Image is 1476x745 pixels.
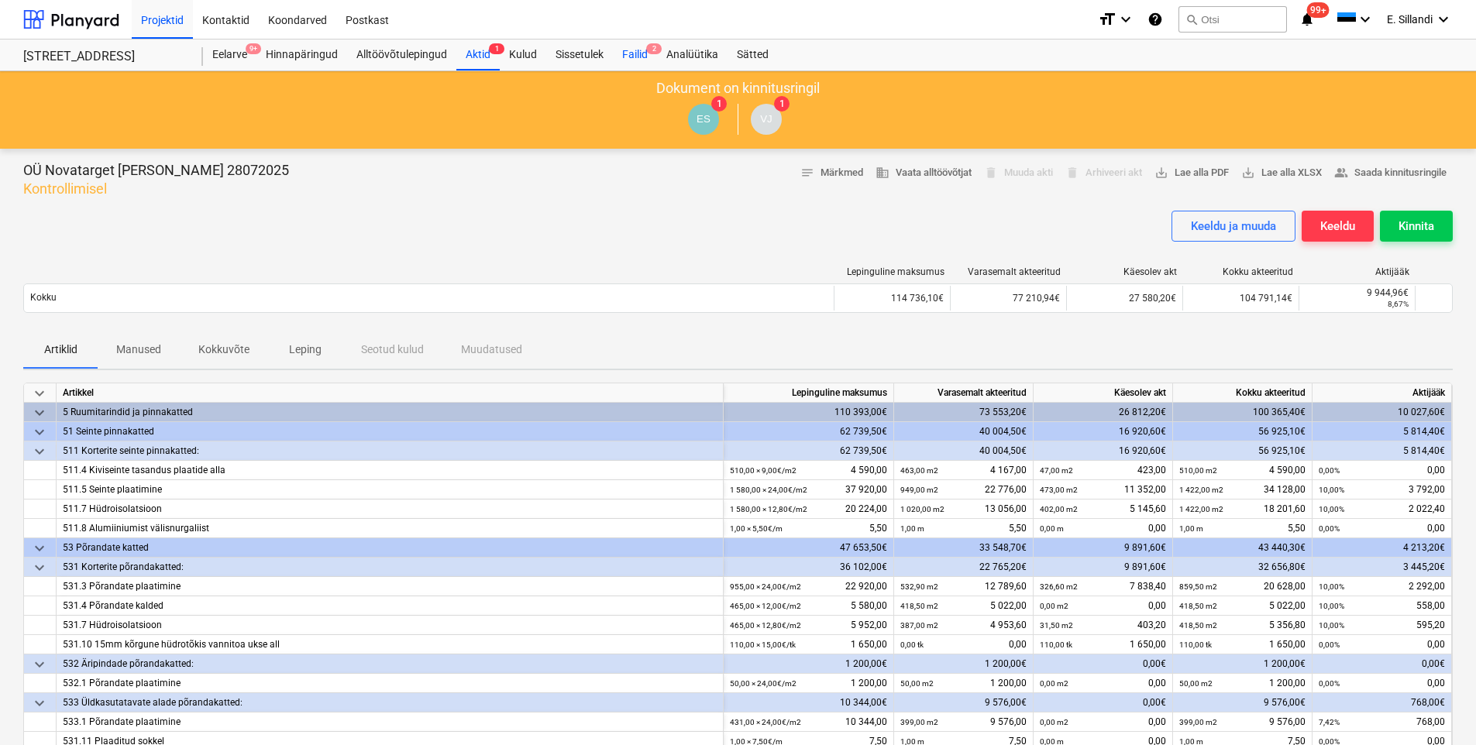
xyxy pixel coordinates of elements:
[30,442,49,461] span: keyboard_arrow_down
[724,441,894,461] div: 62 739,50€
[500,39,546,70] a: Kulud
[1179,486,1223,494] small: 1 422,00 m2
[1040,712,1166,732] div: 0,00
[900,486,938,494] small: 949,00 m2
[63,403,717,422] div: 5 Ruumitarindid ja pinnakatted
[894,538,1034,558] div: 33 548,70€
[1179,524,1203,533] small: 1,00 m
[63,616,717,635] div: 531.7 Hüdroisolatsioon
[730,679,796,688] small: 50,00 × 24,00€ / m2
[23,161,289,180] p: OÜ Novatarget [PERSON_NAME] 28072025
[1116,10,1135,29] i: keyboard_arrow_down
[1179,679,1213,688] small: 50,00 m2
[1334,164,1447,182] span: Saada kinnitusringile
[1179,480,1306,500] div: 34 128,00
[697,113,710,125] span: ES
[116,342,161,358] p: Manused
[1154,164,1229,182] span: Lae alla PDF
[900,635,1027,654] div: 0,00
[1313,422,1452,441] div: 5 814,40€
[1040,500,1166,519] div: 5 145,60
[1334,166,1348,180] span: people_alt
[1319,500,1445,519] div: 2 022,40
[730,616,887,635] div: 5 952,00
[1040,466,1073,475] small: 47,00 m2
[1179,712,1306,732] div: 9 576,00
[63,577,717,596] div: 531.3 Põrandate plaatimine
[198,342,249,358] p: Kokkuvõte
[1179,616,1306,635] div: 5 356,80
[1313,403,1452,422] div: 10 027,60€
[1380,211,1453,242] button: Kinnita
[1319,602,1344,610] small: 10,00%
[724,654,894,674] div: 1 200,00€
[724,403,894,422] div: 110 393,00€
[1313,693,1452,712] div: 768,00€
[1319,582,1344,591] small: 10,00%
[900,679,934,688] small: 50,00 m2
[1319,712,1445,732] div: 768,00
[347,39,456,70] a: Alltöövõtulepingud
[1172,211,1295,242] button: Keeldu ja muuda
[894,383,1034,403] div: Varasemalt akteeritud
[1319,461,1445,480] div: 0,00
[1179,602,1217,610] small: 418,50 m2
[730,640,796,649] small: 110,00 × 15,00€ / tk
[724,558,894,577] div: 36 102,00€
[730,635,887,654] div: 1 650,00
[1387,13,1433,26] span: E. Sillandi
[23,49,184,65] div: [STREET_ADDRESS]
[1040,640,1072,649] small: 110,00 tk
[1040,524,1064,533] small: 0,00 m
[203,39,256,70] a: Eelarve9+
[1173,422,1313,441] div: 56 925,10€
[1179,674,1306,693] div: 1 200,00
[900,577,1027,596] div: 12 789,60
[894,693,1034,712] div: 9 576,00€
[800,164,863,182] span: Märkmed
[730,461,887,480] div: 4 590,00
[1040,505,1078,513] small: 402,00 m2
[1173,654,1313,674] div: 1 200,00€
[1179,577,1306,596] div: 20 628,00
[1235,161,1328,185] button: Lae alla XLSX
[1173,693,1313,712] div: 9 576,00€
[1179,582,1217,591] small: 859,50 m2
[63,558,717,577] div: 531 Korterite põrandakatted:
[30,423,49,441] span: keyboard_arrow_down
[1399,216,1434,236] div: Kinnita
[1319,679,1340,688] small: 0,00%
[1319,674,1445,693] div: 0,00
[900,505,944,513] small: 1 020,00 m2
[800,166,814,180] span: notes
[1173,538,1313,558] div: 43 440,30€
[1040,596,1166,616] div: 0,00
[728,39,778,70] a: Sätted
[1306,266,1409,277] div: Aktijääk
[1179,505,1223,513] small: 1 422,00 m2
[203,39,256,70] div: Eelarve
[1241,166,1255,180] span: save_alt
[730,519,887,538] div: 5,50
[724,693,894,712] div: 10 344,00€
[894,422,1034,441] div: 40 004,50€
[1307,2,1330,18] span: 99+
[1034,383,1173,403] div: Käesolev akt
[63,538,717,558] div: 53 Põrandate katted
[63,519,717,538] div: 511.8 Alumiiniumist välisnurgaliist
[63,693,717,712] div: 533 Üldkasutatavate alade põrandakatted:
[900,712,1027,732] div: 9 576,00
[900,519,1027,538] div: 5,50
[1098,10,1116,29] i: format_size
[957,266,1061,277] div: Varasemalt akteeritud
[688,104,719,135] div: Eero Sillandi
[1034,693,1173,712] div: 0,00€
[256,39,347,70] div: Hinnapäringud
[63,674,717,693] div: 532.1 Põrandate plaatimine
[657,39,728,70] a: Analüütika
[63,422,717,441] div: 51 Seinte pinnakatted
[900,640,924,649] small: 0,00 tk
[1040,674,1166,693] div: 0,00
[63,461,717,480] div: 511.4 Kiviseinte tasandus plaatide alla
